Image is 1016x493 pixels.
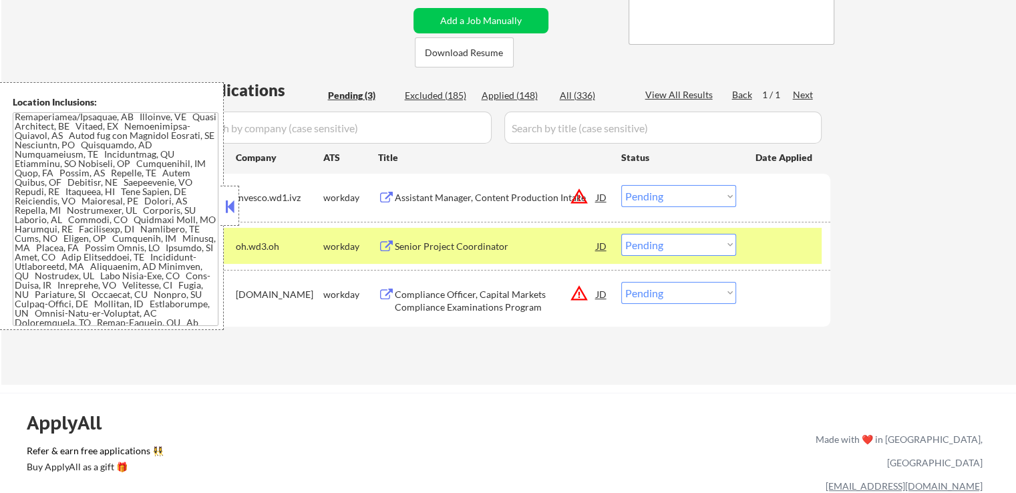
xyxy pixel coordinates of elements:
button: warning_amber [570,284,588,303]
button: warning_amber [570,187,588,206]
a: [EMAIL_ADDRESS][DOMAIN_NAME] [826,480,983,492]
div: Applied (148) [482,89,548,102]
a: Buy ApplyAll as a gift 🎁 [27,460,160,477]
div: 1 / 1 [762,88,793,102]
div: ATS [323,151,378,164]
div: Made with ❤️ in [GEOGRAPHIC_DATA], [GEOGRAPHIC_DATA] [810,428,983,474]
div: Location Inclusions: [13,96,218,109]
div: All (336) [560,89,627,102]
div: Pending (3) [328,89,395,102]
div: invesco.wd1.ivz [236,191,323,204]
div: Back [732,88,753,102]
div: View All Results [645,88,717,102]
div: Senior Project Coordinator [395,240,597,253]
div: Applications [191,82,323,98]
div: JD [595,282,609,306]
div: Excluded (185) [405,89,472,102]
button: Download Resume [415,37,514,67]
div: workday [323,191,378,204]
div: JD [595,185,609,209]
input: Search by title (case sensitive) [504,112,822,144]
div: JD [595,234,609,258]
div: Date Applied [755,151,814,164]
div: Status [621,145,736,169]
div: Title [378,151,609,164]
div: Compliance Officer, Capital Markets Compliance Examinations Program [395,288,597,314]
div: Buy ApplyAll as a gift 🎁 [27,462,160,472]
input: Search by company (case sensitive) [191,112,492,144]
div: Next [793,88,814,102]
div: workday [323,240,378,253]
div: Company [236,151,323,164]
div: ApplyAll [27,412,117,434]
div: Assistant Manager, Content Production Intake [395,191,597,204]
div: workday [323,288,378,301]
button: Add a Job Manually [413,8,548,33]
div: [DOMAIN_NAME] [236,288,323,301]
a: Refer & earn free applications 👯‍♀️ [27,446,536,460]
div: oh.wd3.oh [236,240,323,253]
